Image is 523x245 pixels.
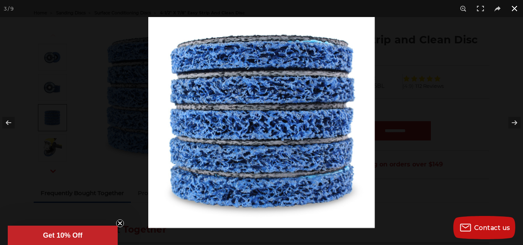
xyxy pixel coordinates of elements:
button: Close teaser [116,219,124,227]
div: Get 10% OffClose teaser [8,226,118,245]
button: Next (arrow right) [496,103,523,142]
button: Contact us [453,216,515,239]
span: Get 10% Off [43,231,82,239]
img: 4.5_Inch_Clean_Strip_Discs__13886.1570196851.jpg [148,17,375,228]
span: Contact us [474,224,510,231]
